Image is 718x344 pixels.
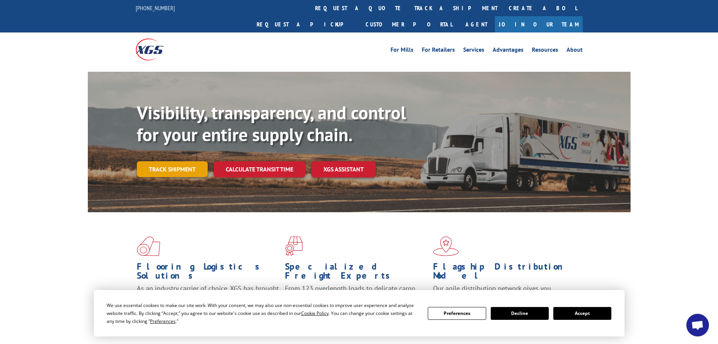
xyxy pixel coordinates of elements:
a: Services [463,47,484,55]
h1: Flooring Logistics Solutions [137,262,279,284]
a: Track shipment [137,161,208,177]
p: From 123 overlength loads to delicate cargo, our experienced staff knows the best way to move you... [285,284,427,318]
b: Visibility, transparency, and control for your entire supply chain. [137,101,406,146]
a: Calculate transit time [214,161,305,177]
div: We use essential cookies to make our site work. With your consent, we may also use non-essential ... [107,301,419,325]
img: xgs-icon-flagship-distribution-model-red [433,236,459,256]
button: Preferences [428,307,486,320]
a: XGS ASSISTANT [311,161,376,177]
img: xgs-icon-total-supply-chain-intelligence-red [137,236,160,256]
a: About [566,47,583,55]
h1: Flagship Distribution Model [433,262,576,284]
a: [PHONE_NUMBER] [136,4,175,12]
a: For Retailers [422,47,455,55]
a: Request a pickup [251,16,360,32]
h1: Specialized Freight Experts [285,262,427,284]
span: Our agile distribution network gives you nationwide inventory management on demand. [433,284,572,302]
a: Resources [532,47,558,55]
a: Open chat [686,314,709,336]
span: Cookie Policy [301,310,329,316]
span: As an industry carrier of choice, XGS has brought innovation and dedication to flooring logistics... [137,284,279,311]
a: Advantages [493,47,524,55]
button: Decline [491,307,549,320]
a: Agent [458,16,495,32]
a: For Mills [390,47,413,55]
div: Cookie Consent Prompt [94,290,625,336]
a: Join Our Team [495,16,583,32]
button: Accept [553,307,611,320]
a: Customer Portal [360,16,458,32]
img: xgs-icon-focused-on-flooring-red [285,236,303,256]
span: Preferences [150,318,176,324]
